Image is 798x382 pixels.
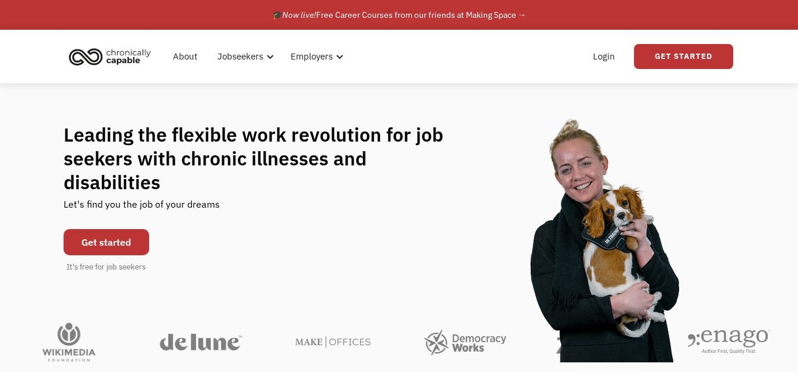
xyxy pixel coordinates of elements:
[65,43,160,70] a: home
[67,261,146,273] div: It's free for job seekers
[210,37,277,76] div: Jobseekers
[634,44,733,69] a: Get Started
[64,229,149,255] a: Get started
[272,8,526,22] div: 🎓 Free Career Courses from our friends at Making Space →
[291,49,333,64] div: Employers
[64,123,466,194] h1: Leading the flexible work revolution for job seekers with chronic illnesses and disabilities
[65,43,154,70] img: Chronically Capable logo
[166,37,204,76] a: About
[64,194,220,223] div: Let's find you the job of your dreams
[586,37,622,76] a: Login
[217,49,263,64] div: Jobseekers
[283,37,347,76] div: Employers
[282,10,316,20] em: Now live!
